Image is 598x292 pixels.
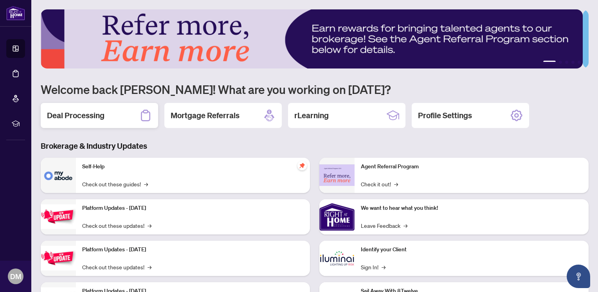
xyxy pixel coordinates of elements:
p: Identify your Client [361,245,582,254]
a: Check it out!→ [361,180,398,188]
span: DM [10,271,21,282]
p: Agent Referral Program [361,162,582,171]
span: pushpin [297,161,307,170]
img: We want to hear what you think! [319,199,355,234]
p: Self-Help [82,162,304,171]
button: 5 [578,61,581,64]
a: Check out these updates!→ [82,221,151,230]
h2: Profile Settings [418,110,472,121]
span: → [148,221,151,230]
h2: rLearning [294,110,329,121]
span: → [382,263,385,271]
a: Check out these guides!→ [82,180,148,188]
span: → [394,180,398,188]
h3: Brokerage & Industry Updates [41,141,589,151]
span: → [148,263,151,271]
h2: Deal Processing [47,110,104,121]
h2: Mortgage Referrals [171,110,240,121]
img: logo [6,6,25,20]
img: Identify your Client [319,241,355,276]
a: Leave Feedback→ [361,221,407,230]
button: 2 [559,61,562,64]
button: 1 [543,61,556,64]
a: Check out these updates!→ [82,263,151,271]
button: Open asap [567,265,590,288]
img: Platform Updates - July 8, 2025 [41,246,76,270]
button: 3 [565,61,568,64]
img: Self-Help [41,158,76,193]
h1: Welcome back [PERSON_NAME]! What are you working on [DATE]? [41,82,589,97]
span: → [144,180,148,188]
span: → [403,221,407,230]
button: 4 [571,61,575,64]
img: Agent Referral Program [319,164,355,186]
img: Slide 0 [41,9,583,68]
p: We want to hear what you think! [361,204,582,213]
a: Sign In!→ [361,263,385,271]
p: Platform Updates - [DATE] [82,245,304,254]
img: Platform Updates - July 21, 2025 [41,204,76,229]
p: Platform Updates - [DATE] [82,204,304,213]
